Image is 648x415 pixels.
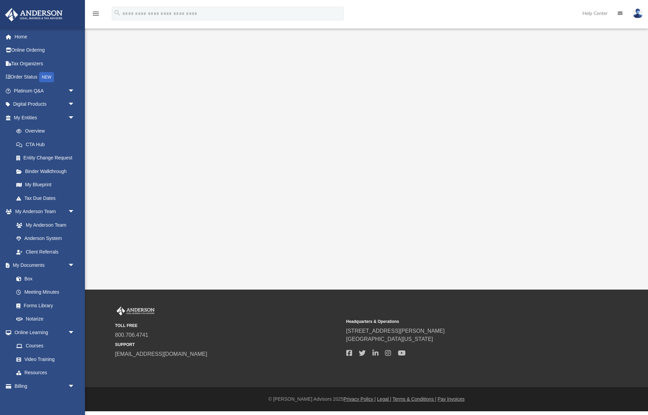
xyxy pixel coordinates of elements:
a: Resources [10,366,82,380]
a: Home [5,30,85,44]
img: Anderson Advisors Platinum Portal [3,8,65,21]
a: Box [10,272,78,286]
a: Tax Organizers [5,57,85,70]
a: Online Ordering [5,44,85,57]
a: Forms Library [10,299,78,312]
a: CTA Hub [10,138,85,151]
a: Digital Productsarrow_drop_down [5,98,85,111]
span: arrow_drop_down [68,205,82,219]
div: NEW [39,72,54,82]
span: arrow_drop_down [68,98,82,111]
a: [EMAIL_ADDRESS][DOMAIN_NAME] [115,351,207,357]
a: Pay Invoices [438,396,465,402]
a: Notarize [10,312,82,326]
span: arrow_drop_down [68,379,82,393]
a: My Documentsarrow_drop_down [5,259,82,272]
i: menu [92,10,100,18]
img: Anderson Advisors Platinum Portal [115,307,156,315]
a: Courses [10,339,82,353]
span: arrow_drop_down [68,326,82,340]
a: My Anderson Teamarrow_drop_down [5,205,82,219]
a: Client Referrals [10,245,82,259]
a: [STREET_ADDRESS][PERSON_NAME] [346,328,445,334]
a: Binder Walkthrough [10,165,85,178]
a: menu [92,13,100,18]
a: Tax Due Dates [10,191,85,205]
span: arrow_drop_down [68,84,82,98]
a: Online Learningarrow_drop_down [5,326,82,339]
a: 800.706.4741 [115,332,148,338]
a: Billingarrow_drop_down [5,379,85,393]
a: My Blueprint [10,178,82,192]
span: arrow_drop_down [68,259,82,273]
small: Headquarters & Operations [346,318,573,325]
a: Anderson System [10,232,82,245]
a: Meeting Minutes [10,286,82,299]
small: SUPPORT [115,342,341,348]
img: User Pic [633,8,643,18]
div: © [PERSON_NAME] Advisors 2025 [85,396,648,403]
a: Legal | [377,396,391,402]
span: arrow_drop_down [68,111,82,125]
a: My Anderson Team [10,218,78,232]
a: My Entitiesarrow_drop_down [5,111,85,124]
a: [GEOGRAPHIC_DATA][US_STATE] [346,336,433,342]
a: Overview [10,124,85,138]
a: Platinum Q&Aarrow_drop_down [5,84,85,98]
i: search [113,9,121,17]
a: Privacy Policy | [344,396,376,402]
a: Entity Change Request [10,151,85,165]
a: Terms & Conditions | [392,396,436,402]
a: Order StatusNEW [5,70,85,84]
small: TOLL FREE [115,323,341,329]
a: Video Training [10,352,78,366]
